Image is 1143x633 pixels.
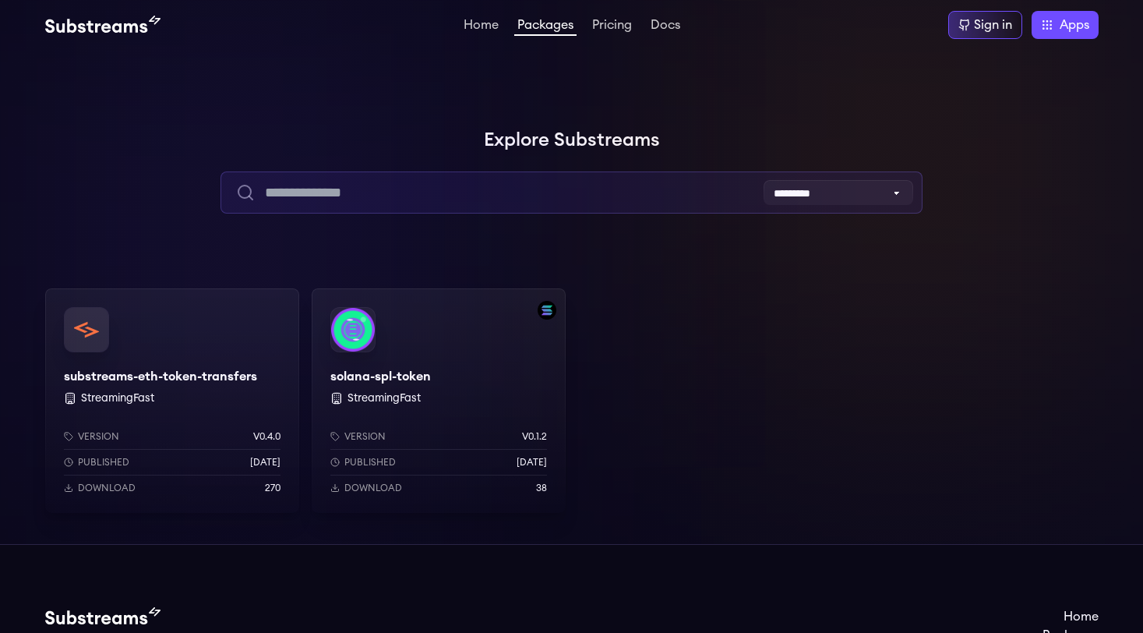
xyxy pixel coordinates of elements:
span: Apps [1060,16,1089,34]
p: Download [344,482,402,494]
p: 38 [536,482,547,494]
a: Home [1042,607,1099,626]
p: v0.4.0 [253,430,280,443]
p: v0.1.2 [522,430,547,443]
p: 270 [265,482,280,494]
p: Version [78,430,119,443]
button: StreamingFast [347,391,421,406]
p: [DATE] [517,456,547,469]
div: Sign in [974,16,1012,34]
a: Home [460,19,502,34]
img: Filter by solana network [538,301,556,320]
p: Download [78,482,136,494]
a: Filter by solana networksolana-spl-tokensolana-spl-token StreamingFastVersionv0.1.2Published[DATE... [312,288,566,513]
a: Sign in [948,11,1022,39]
p: Published [344,456,396,469]
h1: Explore Substreams [45,125,1099,156]
a: Pricing [589,19,635,34]
p: Version [344,430,386,443]
a: Docs [647,19,683,34]
img: Substream's logo [45,607,161,626]
a: substreams-eth-token-transferssubstreams-eth-token-transfers StreamingFastVersionv0.4.0Published[... [45,288,299,513]
button: StreamingFast [81,391,154,406]
a: Packages [514,19,577,36]
p: [DATE] [250,456,280,469]
img: Substream's logo [45,16,161,34]
p: Published [78,456,129,469]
